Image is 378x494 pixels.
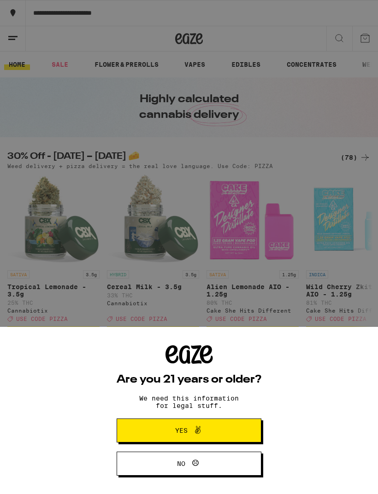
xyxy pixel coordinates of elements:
[175,427,188,434] span: Yes
[131,395,247,409] p: We need this information for legal stuff.
[117,452,261,476] button: No
[21,6,40,15] span: Help
[117,374,261,385] h2: Are you 21 years or older?
[177,460,185,467] span: No
[117,418,261,442] button: Yes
